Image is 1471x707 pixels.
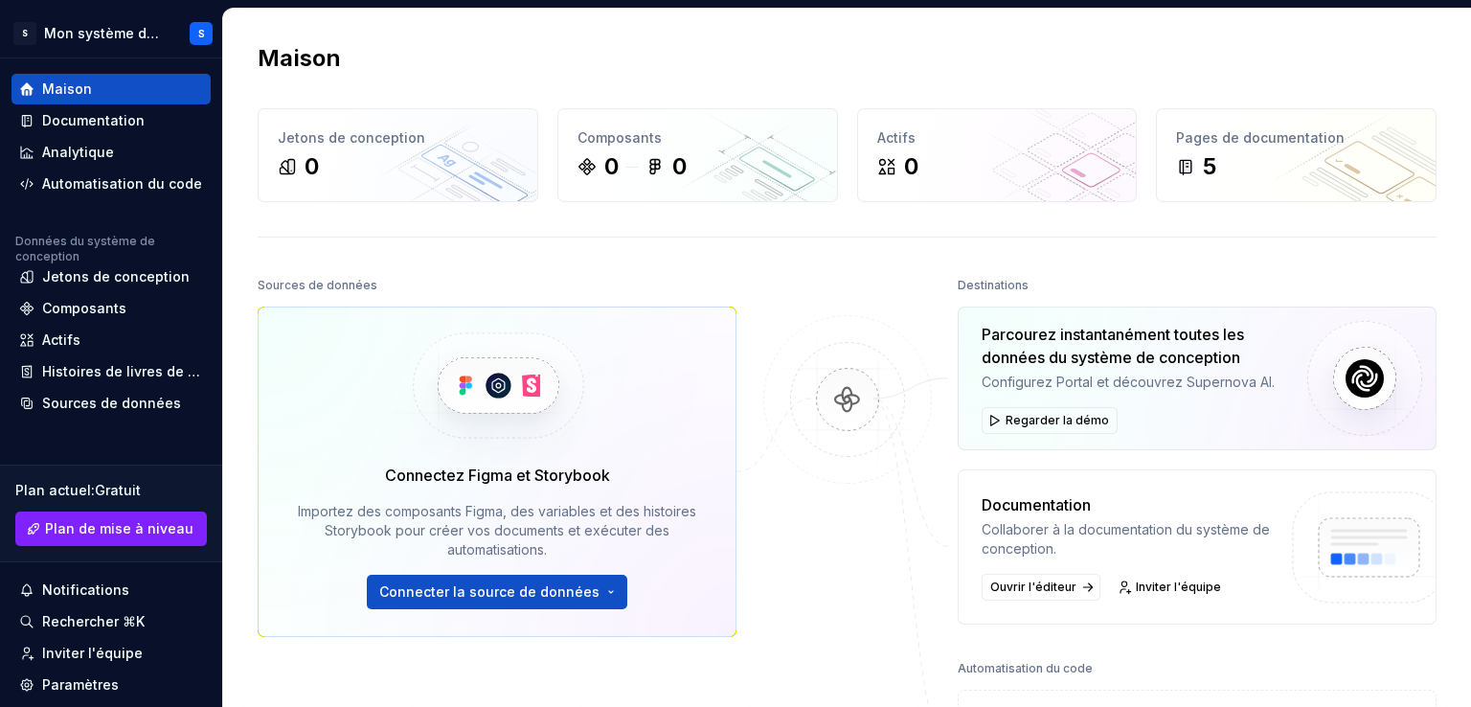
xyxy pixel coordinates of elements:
[95,482,141,498] font: Gratuit
[557,108,838,202] a: Composants00
[1136,580,1221,594] font: Inviter l'équipe
[42,363,234,379] font: Histoires de livres de contes
[42,331,80,348] font: Actifs
[22,29,28,38] font: S
[877,129,916,146] font: Actifs
[15,482,91,498] font: Plan actuel
[4,12,218,54] button: SMon système de conceptionS
[11,325,211,355] a: Actifs
[11,670,211,700] a: Paramètres
[958,278,1029,292] font: Destinations
[42,300,126,316] font: Composants
[91,482,95,498] font: :
[15,512,207,546] a: Plan de mise à niveau
[604,152,619,180] font: 0
[1156,108,1437,202] a: Pages de documentation5
[42,613,145,629] font: Rechercher ⌘K
[42,645,143,661] font: Inviter l'équipe
[45,520,193,536] font: Plan de mise à niveau
[42,268,190,285] font: Jetons de conception
[379,583,600,600] font: Connecter la source de données
[258,278,377,292] font: Sources de données
[298,503,696,558] font: Importez des composants Figma, des variables et des histoires Storybook pour créer vos documents ...
[982,374,1275,390] font: Configurez Portal et découvrez Supernova AI.
[42,395,181,411] font: Sources de données
[11,388,211,419] a: Sources de données
[982,407,1118,434] button: Regarder la démo
[258,44,341,72] font: Maison
[385,466,610,485] font: Connectez Figma et Storybook
[11,74,211,104] a: Maison
[258,108,538,202] a: Jetons de conception0
[1203,152,1216,180] font: 5
[42,80,92,97] font: Maison
[198,28,205,39] font: S
[305,152,319,180] font: 0
[42,175,202,192] font: Automatisation du code
[958,661,1093,675] font: Automatisation du code
[982,574,1100,601] a: Ouvrir l'éditeur
[15,234,155,263] font: Données du système de conception
[577,129,662,146] font: Composants
[982,495,1091,514] font: Documentation
[11,262,211,292] a: Jetons de conception
[11,105,211,136] a: Documentation
[857,108,1138,202] a: Actifs0
[11,356,211,387] a: Histoires de livres de contes
[990,580,1076,594] font: Ouvrir l'éditeur
[42,144,114,160] font: Analytique
[11,575,211,605] button: Notifications
[42,676,119,693] font: Paramètres
[672,152,687,180] font: 0
[11,169,211,199] a: Automatisation du code
[42,112,145,128] font: Documentation
[367,575,627,609] button: Connecter la source de données
[1176,129,1345,146] font: Pages de documentation
[982,521,1270,557] font: Collaborer à la documentation du système de conception.
[11,606,211,637] button: Rechercher ⌘K
[11,137,211,168] a: Analytique
[44,25,235,41] font: Mon système de conception
[1112,574,1230,601] a: Inviter l'équipe
[11,293,211,324] a: Composants
[278,129,425,146] font: Jetons de conception
[42,582,129,598] font: Notifications
[904,152,918,180] font: 0
[11,638,211,669] a: Inviter l'équipe
[982,325,1244,367] font: Parcourez instantanément toutes les données du système de conception
[1006,413,1109,427] font: Regarder la démo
